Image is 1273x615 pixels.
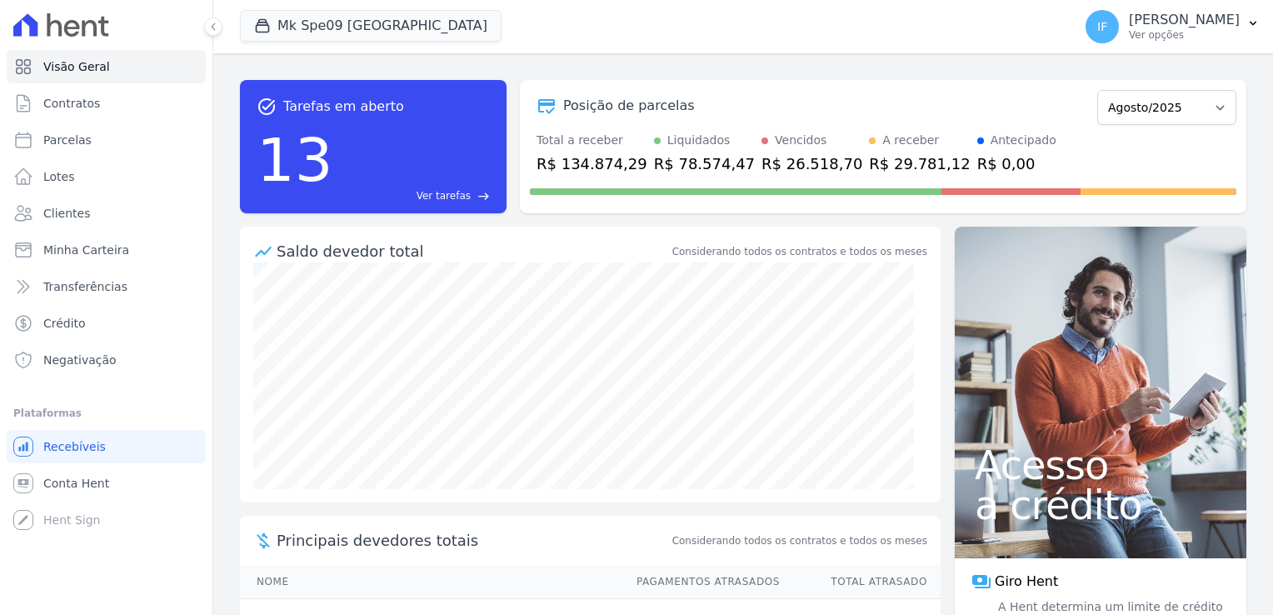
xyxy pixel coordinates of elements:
span: Giro Hent [995,572,1058,592]
th: Nome [240,565,621,599]
a: Transferências [7,270,206,303]
a: Crédito [7,307,206,340]
div: R$ 26.518,70 [761,152,862,175]
div: A receber [882,132,939,149]
p: [PERSON_NAME] [1129,12,1240,28]
span: east [477,190,490,202]
div: 13 [257,117,333,203]
span: Transferências [43,278,127,295]
a: Minha Carteira [7,233,206,267]
span: Negativação [43,352,117,368]
span: Crédito [43,315,86,332]
div: Considerando todos os contratos e todos os meses [672,244,927,259]
th: Pagamentos Atrasados [621,565,781,599]
a: Ver tarefas east [340,188,490,203]
div: R$ 29.781,12 [869,152,970,175]
span: Ver tarefas [417,188,471,203]
a: Parcelas [7,123,206,157]
span: task_alt [257,97,277,117]
a: Conta Hent [7,467,206,500]
span: Visão Geral [43,58,110,75]
a: Contratos [7,87,206,120]
span: Contratos [43,95,100,112]
span: Minha Carteira [43,242,129,258]
div: R$ 78.574,47 [654,152,755,175]
span: Considerando todos os contratos e todos os meses [672,533,927,548]
span: a crédito [975,485,1226,525]
th: Total Atrasado [781,565,941,599]
div: Plataformas [13,403,199,423]
span: Conta Hent [43,475,109,492]
button: Mk Spe09 [GEOGRAPHIC_DATA] [240,10,502,42]
button: IF [PERSON_NAME] Ver opções [1072,3,1273,50]
a: Lotes [7,160,206,193]
div: R$ 0,00 [977,152,1056,175]
a: Visão Geral [7,50,206,83]
span: Parcelas [43,132,92,148]
div: Total a receber [537,132,647,149]
span: IF [1097,21,1107,32]
span: Principais devedores totais [277,529,669,552]
p: Ver opções [1129,28,1240,42]
div: Liquidados [667,132,731,149]
span: Lotes [43,168,75,185]
div: Antecipado [991,132,1056,149]
div: R$ 134.874,29 [537,152,647,175]
span: Clientes [43,205,90,222]
div: Vencidos [775,132,826,149]
a: Recebíveis [7,430,206,463]
div: Saldo devedor total [277,240,669,262]
div: Posição de parcelas [563,96,695,116]
span: Acesso [975,445,1226,485]
a: Negativação [7,343,206,377]
a: Clientes [7,197,206,230]
span: Recebíveis [43,438,106,455]
span: Tarefas em aberto [283,97,404,117]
